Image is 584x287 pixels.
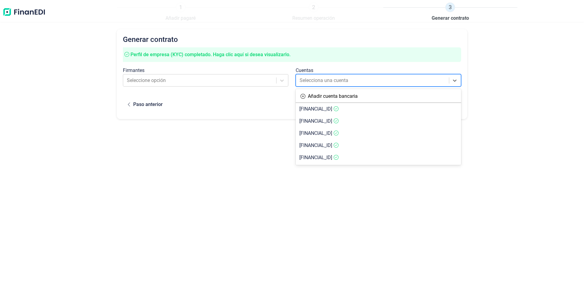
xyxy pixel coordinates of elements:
[2,2,46,22] img: Logo de aplicación
[123,96,168,113] button: Paso anterior
[432,15,469,22] span: Generar contrato
[123,67,288,74] div: Firmantes
[130,52,290,57] span: Perfil de empresa (KYC) completado. Haga clic aquí si desea visualizarlo.
[308,93,358,100] div: Añadir cuenta bancaria
[296,90,461,102] div: Añadir cuenta bancaria
[123,35,461,44] h2: Generar contrato
[299,106,332,112] span: [FINANCIAL_ID]
[296,67,461,74] div: Cuentas
[133,101,163,108] div: Paso anterior
[299,130,332,136] span: [FINANCIAL_ID]
[299,155,332,160] span: [FINANCIAL_ID]
[432,2,469,22] a: 3Generar contrato
[299,118,332,124] span: [FINANCIAL_ID]
[445,2,455,12] span: 3
[296,90,363,102] button: Añadir cuenta bancaria
[299,142,332,148] span: [FINANCIAL_ID]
